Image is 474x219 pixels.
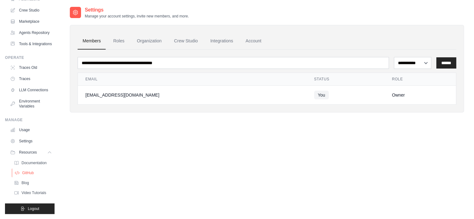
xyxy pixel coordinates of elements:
[7,125,55,135] a: Usage
[78,33,106,50] a: Members
[108,33,129,50] a: Roles
[12,169,55,177] a: GitHub
[7,136,55,146] a: Settings
[11,188,55,197] a: Video Tutorials
[7,85,55,95] a: LLM Connections
[5,117,55,122] div: Manage
[22,180,29,185] span: Blog
[7,28,55,38] a: Agents Repository
[22,190,46,195] span: Video Tutorials
[314,91,329,99] span: You
[85,14,189,19] p: Manage your account settings, invite new members, and more.
[28,206,39,211] span: Logout
[11,159,55,167] a: Documentation
[11,179,55,187] a: Blog
[385,73,456,86] th: Role
[7,17,55,26] a: Marketplace
[307,73,385,86] th: Status
[5,55,55,60] div: Operate
[85,6,189,14] h2: Settings
[7,63,55,73] a: Traces Old
[7,147,55,157] button: Resources
[7,74,55,84] a: Traces
[78,73,307,86] th: Email
[241,33,266,50] a: Account
[85,92,299,98] div: [EMAIL_ADDRESS][DOMAIN_NAME]
[205,33,238,50] a: Integrations
[132,33,166,50] a: Organization
[7,39,55,49] a: Tools & Integrations
[22,160,47,165] span: Documentation
[169,33,203,50] a: Crew Studio
[5,203,55,214] button: Logout
[7,5,55,15] a: Crew Studio
[22,170,34,175] span: GitHub
[7,96,55,111] a: Environment Variables
[392,92,449,98] div: Owner
[19,150,37,155] span: Resources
